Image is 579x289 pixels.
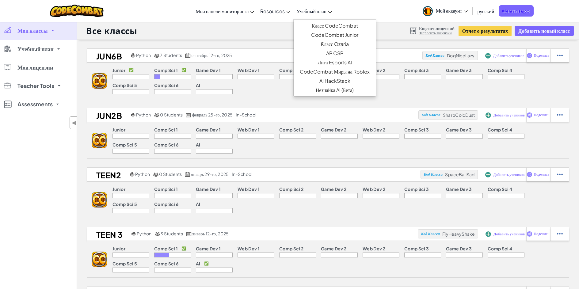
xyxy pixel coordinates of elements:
[419,31,455,36] a: Запросить лицензии
[488,68,512,73] p: Comp Sci 4
[196,142,200,147] p: AI
[92,73,107,89] img: logo
[488,187,512,192] p: Comp Sci 4
[279,246,303,251] p: Comp Sci 2
[534,173,549,176] span: Поделись
[50,5,104,17] img: CodeCombat logo
[445,172,474,177] span: SpaceBallSad
[154,83,178,88] p: Comp Sci 6
[154,187,178,192] p: Comp Sci 1
[404,127,429,132] p: Comp Sci 3
[154,261,178,266] p: Comp Sci 6
[112,202,137,207] p: Comp Sci 5
[238,246,260,251] p: Web Dev 1
[442,231,475,237] span: FlyHeavyShake
[17,101,53,107] span: Assessments
[192,3,257,19] a: Мои панели мониторинга
[447,53,474,58] span: DogNiceLazy
[474,3,497,19] a: русский
[363,187,385,192] p: Web Dev 2
[294,30,375,40] a: CodeCombat Junior
[421,232,440,236] span: Код Класса
[499,5,534,17] a: Сделать запрос
[181,68,186,73] p: ✅
[557,112,563,118] img: IconStudentEllipsis.svg
[137,231,151,236] span: Python
[159,171,182,177] span: 0 Students
[154,142,178,147] p: Comp Sci 6
[478,8,494,14] span: русский
[436,7,468,14] span: Мой аккаунт
[196,83,200,88] p: AI
[534,232,549,236] span: Поделись
[486,112,491,118] img: IconAddStudents.svg
[557,172,563,177] img: IconStudentEllipsis.svg
[527,112,532,118] img: IconShare_Purple.svg
[17,28,48,33] span: Мои классы
[238,187,260,192] p: Web Dev 1
[186,113,191,117] img: calendar.svg
[196,246,221,251] p: Game Dev 1
[196,127,221,132] p: Game Dev 1
[557,231,563,237] img: IconStudentEllipsis.svg
[294,76,375,86] a: AI HackStack
[112,261,137,266] p: Comp Sci 5
[17,65,53,70] span: Мои лицензии
[294,21,375,30] a: Класс CodeCombat
[131,232,136,236] img: python.png
[192,112,233,117] span: февраль 25-го, 2025
[87,170,421,179] a: teen2 Python 0 Students январь 29-го, 2025 in-school
[185,172,190,177] img: calendar.svg
[112,142,137,147] p: Comp Sci 5
[257,3,293,19] a: Resources
[196,202,200,207] p: AI
[154,202,178,207] p: Comp Sci 6
[404,68,429,73] p: Comp Sci 3
[112,68,125,73] p: Junior
[404,187,429,192] p: Comp Sci 3
[196,187,221,192] p: Game Dev 1
[527,172,532,177] img: IconShare_Purple.svg
[488,127,512,132] p: Comp Sci 4
[112,246,125,251] p: Junior
[424,173,443,176] span: Код Класса
[87,51,422,60] a: Jun6B Python 7 Students сентябрь 12-го, 2025
[71,118,77,127] span: ◀
[404,246,429,251] p: Comp Sci 3
[161,231,183,236] span: 9 Students
[446,68,472,73] p: Game Dev 3
[294,49,375,58] a: AP CSP
[238,68,260,73] p: Web Dev 1
[186,232,192,236] img: calendar.svg
[294,86,375,95] a: Незнайка AI (Бета)
[557,53,563,58] img: IconStudentEllipsis.svg
[192,231,229,236] span: январь 12-го, 2025
[488,246,512,251] p: Comp Sci 4
[112,83,137,88] p: Comp Sci 5
[131,113,135,117] img: python.png
[493,113,525,117] span: Добавить учеников
[196,261,200,266] p: AI
[181,246,186,251] p: ✅
[279,187,303,192] p: Comp Sci 2
[185,53,191,58] img: calendar.svg
[160,112,183,117] span: 0 Students
[296,8,326,14] span: Учебный план
[493,54,524,58] span: Добавить учеников
[294,58,375,67] a: Лига Esports AI
[279,68,303,73] p: Comp Sci 2
[485,172,491,177] img: IconAddStudents.svg
[87,110,129,120] h2: JUN2B
[294,67,375,76] a: CodeCombat Миры на Roblox
[191,171,229,177] span: январь 29-го, 2025
[154,113,159,117] img: MultipleUsers.png
[87,229,418,238] a: TEEN 3 Python 9 Students январь 12-го, 2025
[321,127,346,132] p: Game Dev 2
[534,113,549,117] span: Поделись
[131,53,135,58] img: python.png
[154,127,178,132] p: Comp Sci 1
[204,261,209,266] p: ✅
[279,127,303,132] p: Comp Sci 2
[87,51,129,60] h2: Jun6B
